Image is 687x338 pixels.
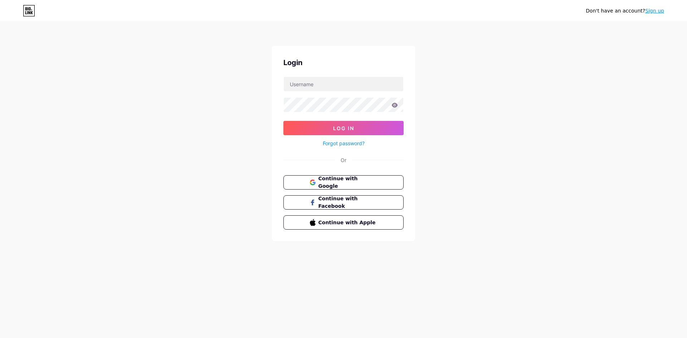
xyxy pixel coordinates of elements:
button: Continue with Facebook [283,195,404,210]
a: Sign up [645,8,664,14]
span: Continue with Facebook [318,195,377,210]
button: Log In [283,121,404,135]
input: Username [284,77,403,91]
span: Log In [333,125,354,131]
span: Continue with Apple [318,219,377,226]
button: Continue with Apple [283,215,404,230]
div: Login [283,57,404,68]
button: Continue with Google [283,175,404,190]
div: Don't have an account? [586,7,664,15]
a: Forgot password? [323,139,365,147]
span: Continue with Google [318,175,377,190]
div: Or [341,156,346,164]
